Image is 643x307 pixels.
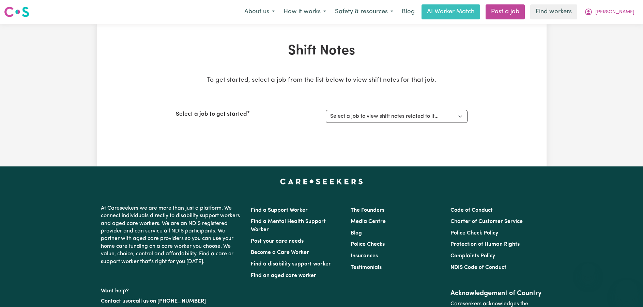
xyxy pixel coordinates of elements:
img: Careseekers logo [4,6,29,18]
a: Post a job [486,4,525,19]
a: Testimonials [351,265,382,270]
a: Blog [351,230,362,236]
p: At Careseekers we are more than just a platform. We connect individuals directly to disability su... [101,202,243,268]
a: Code of Conduct [450,208,493,213]
a: AI Worker Match [422,4,480,19]
p: Want help? [101,285,243,295]
h2: Acknowledgement of Country [450,289,542,297]
a: call us on [PHONE_NUMBER] [133,298,206,304]
iframe: Close message [581,263,595,277]
a: Complaints Policy [450,253,495,259]
button: My Account [580,5,639,19]
a: Find an aged care worker [251,273,316,278]
iframe: Button to launch messaging window [616,280,638,302]
button: About us [240,5,279,19]
a: Police Check Policy [450,230,498,236]
a: Charter of Customer Service [450,219,523,224]
a: Careseekers home page [280,179,363,184]
a: Blog [398,4,419,19]
a: Find a Support Worker [251,208,308,213]
label: Select a job to get started [176,110,247,119]
a: Careseekers logo [4,4,29,20]
a: Police Checks [351,242,385,247]
a: NDIS Code of Conduct [450,265,506,270]
button: How it works [279,5,331,19]
a: Protection of Human Rights [450,242,520,247]
h1: Shift Notes [176,43,468,59]
a: Media Centre [351,219,386,224]
a: Contact us [101,298,128,304]
a: Find workers [530,4,577,19]
a: Find a Mental Health Support Worker [251,219,326,232]
a: The Founders [351,208,384,213]
p: To get started, select a job from the list below to view shift notes for that job. [176,76,468,85]
button: Safety & resources [331,5,398,19]
a: Become a Care Worker [251,250,309,255]
span: [PERSON_NAME] [595,9,634,16]
a: Find a disability support worker [251,261,331,267]
a: Insurances [351,253,378,259]
a: Post your care needs [251,239,304,244]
